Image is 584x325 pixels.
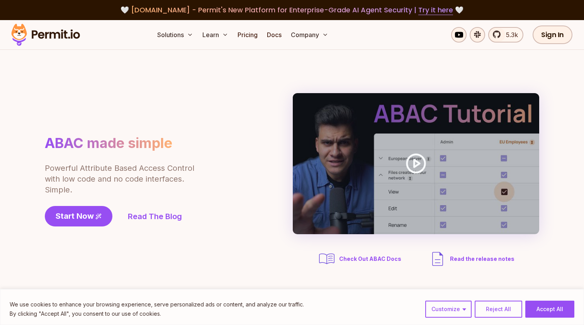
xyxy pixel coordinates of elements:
[450,255,514,263] span: Read the release notes
[501,30,518,39] span: 5.3k
[488,27,523,43] a: 5.3k
[45,134,172,152] h1: ABAC made simple
[45,163,195,195] p: Powerful Attribute Based Access Control with low code and no code interfaces. Simple.
[10,300,304,309] p: We use cookies to enhance your browsing experience, serve personalized ads or content, and analyz...
[264,27,285,43] a: Docs
[339,255,401,263] span: Check Out ABAC Docs
[8,22,83,48] img: Permit logo
[288,27,331,43] button: Company
[10,309,304,318] p: By clicking "Accept All", you consent to our use of cookies.
[425,301,472,318] button: Customize
[128,211,182,222] a: Read The Blog
[19,5,565,15] div: 🤍 🤍
[525,301,574,318] button: Accept All
[131,5,453,15] span: [DOMAIN_NAME] - Permit's New Platform for Enterprise-Grade AI Agent Security |
[234,27,261,43] a: Pricing
[418,5,453,15] a: Try it here
[199,27,231,43] button: Learn
[154,27,196,43] button: Solutions
[45,206,112,226] a: Start Now
[56,211,94,221] span: Start Now
[428,250,514,268] a: Read the release notes
[533,26,572,44] a: Sign In
[317,250,404,268] a: Check Out ABAC Docs
[475,301,522,318] button: Reject All
[428,250,447,268] img: description
[317,250,336,268] img: abac docs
